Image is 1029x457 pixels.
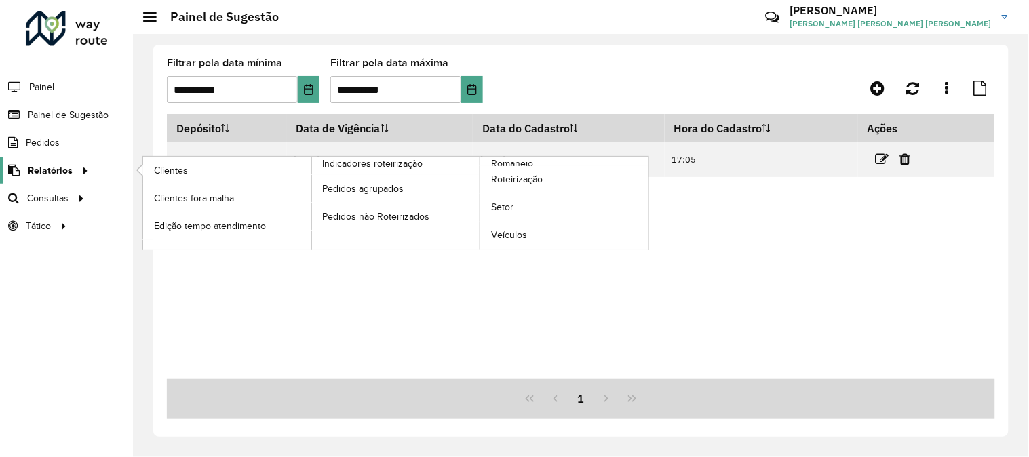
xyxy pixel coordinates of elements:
[473,142,665,177] td: [DATE]
[491,157,533,171] span: Romaneio
[790,18,992,30] span: [PERSON_NAME] [PERSON_NAME] [PERSON_NAME]
[26,219,51,233] span: Tático
[143,157,311,184] a: Clientes
[154,219,266,233] span: Edição tempo atendimento
[287,142,473,177] td: [DATE]
[154,163,188,178] span: Clientes
[167,114,287,142] th: Depósito
[323,210,430,224] span: Pedidos não Roteirizados
[167,142,287,177] td: CDD Camaçari
[28,163,73,178] span: Relatórios
[790,4,992,17] h3: [PERSON_NAME]
[876,150,889,168] a: Editar
[568,386,594,412] button: 1
[143,184,311,212] a: Clientes fora malha
[312,175,480,202] a: Pedidos agrupados
[29,80,54,94] span: Painel
[26,136,60,150] span: Pedidos
[298,76,319,103] button: Choose Date
[491,228,527,242] span: Veículos
[154,191,234,205] span: Clientes fora malha
[480,166,648,193] a: Roteirização
[480,194,648,221] a: Setor
[27,191,69,205] span: Consultas
[330,55,448,71] label: Filtrar pela data máxima
[167,55,282,71] label: Filtrar pela data mínima
[143,212,311,239] a: Edição tempo atendimento
[665,142,857,177] td: 17:05
[143,157,480,250] a: Indicadores roteirização
[665,114,857,142] th: Hora do Cadastro
[473,114,665,142] th: Data do Cadastro
[312,157,649,250] a: Romaneio
[312,203,480,230] a: Pedidos não Roteirizados
[858,114,939,142] th: Ações
[491,172,543,186] span: Roteirização
[28,108,109,122] span: Painel de Sugestão
[287,114,473,142] th: Data de Vigência
[900,150,911,168] a: Excluir
[758,3,787,32] a: Contato Rápido
[480,222,648,249] a: Veículos
[461,76,483,103] button: Choose Date
[323,157,423,171] span: Indicadores roteirização
[157,9,279,24] h2: Painel de Sugestão
[491,200,513,214] span: Setor
[323,182,404,196] span: Pedidos agrupados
